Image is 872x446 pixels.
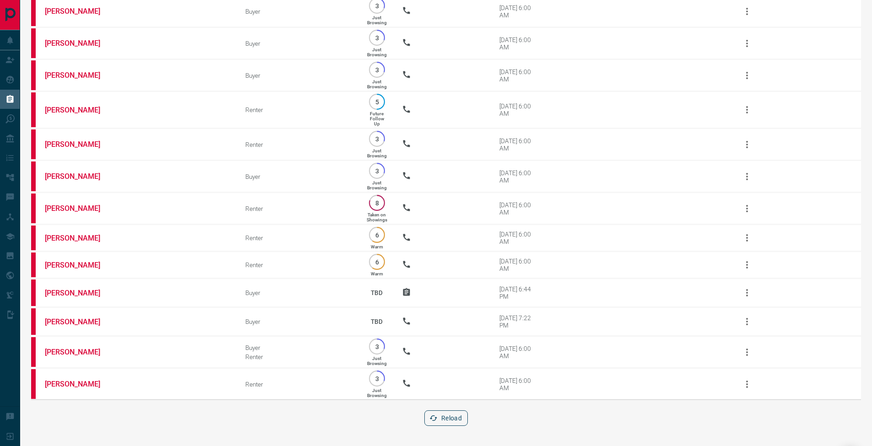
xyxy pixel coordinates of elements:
[45,289,114,297] a: [PERSON_NAME]
[365,309,388,334] p: TBD
[245,173,352,180] div: Buyer
[374,343,380,350] p: 3
[245,261,352,269] div: Renter
[31,279,36,306] div: property.ca
[31,369,36,399] div: property.ca
[499,345,538,360] div: [DATE] 6:00 AM
[499,36,538,51] div: [DATE] 6:00 AM
[31,161,36,191] div: property.ca
[374,258,380,265] p: 6
[31,226,36,250] div: property.ca
[499,169,538,184] div: [DATE] 6:00 AM
[31,308,36,335] div: property.ca
[499,231,538,245] div: [DATE] 6:00 AM
[371,244,383,249] p: Warm
[45,140,114,149] a: [PERSON_NAME]
[374,98,380,105] p: 5
[499,137,538,152] div: [DATE] 6:00 AM
[370,111,384,126] p: Future Follow Up
[367,15,387,25] p: Just Browsing
[374,231,380,238] p: 6
[374,2,380,9] p: 3
[245,234,352,242] div: Renter
[374,375,380,382] p: 3
[31,129,36,159] div: property.ca
[367,79,387,89] p: Just Browsing
[45,106,114,114] a: [PERSON_NAME]
[45,71,114,80] a: [PERSON_NAME]
[499,285,538,300] div: [DATE] 6:44 PM
[45,204,114,213] a: [PERSON_NAME]
[374,34,380,41] p: 3
[45,317,114,326] a: [PERSON_NAME]
[245,8,352,15] div: Buyer
[31,92,36,127] div: property.ca
[374,167,380,174] p: 3
[499,314,538,329] div: [DATE] 7:22 PM
[45,261,114,269] a: [PERSON_NAME]
[245,344,352,351] div: Buyer
[245,318,352,325] div: Buyer
[45,234,114,242] a: [PERSON_NAME]
[367,148,387,158] p: Just Browsing
[499,377,538,392] div: [DATE] 6:00 AM
[367,388,387,398] p: Just Browsing
[371,271,383,276] p: Warm
[499,201,538,216] div: [DATE] 6:00 AM
[499,258,538,272] div: [DATE] 6:00 AM
[499,102,538,117] div: [DATE] 6:00 AM
[499,68,538,83] div: [DATE] 6:00 AM
[374,135,380,142] p: 3
[245,353,352,360] div: Renter
[31,253,36,277] div: property.ca
[499,4,538,19] div: [DATE] 6:00 AM
[45,7,114,16] a: [PERSON_NAME]
[245,289,352,296] div: Buyer
[367,47,387,57] p: Just Browsing
[245,106,352,113] div: Renter
[245,40,352,47] div: Buyer
[245,205,352,212] div: Renter
[31,28,36,58] div: property.ca
[45,348,114,356] a: [PERSON_NAME]
[45,172,114,181] a: [PERSON_NAME]
[374,199,380,206] p: 8
[374,66,380,73] p: 3
[245,141,352,148] div: Renter
[31,337,36,367] div: property.ca
[45,39,114,48] a: [PERSON_NAME]
[365,280,388,305] p: TBD
[245,72,352,79] div: Buyer
[367,180,387,190] p: Just Browsing
[424,410,468,426] button: Reload
[31,60,36,90] div: property.ca
[367,356,387,366] p: Just Browsing
[45,380,114,388] a: [PERSON_NAME]
[367,212,387,222] p: Taken on Showings
[31,193,36,223] div: property.ca
[245,381,352,388] div: Renter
